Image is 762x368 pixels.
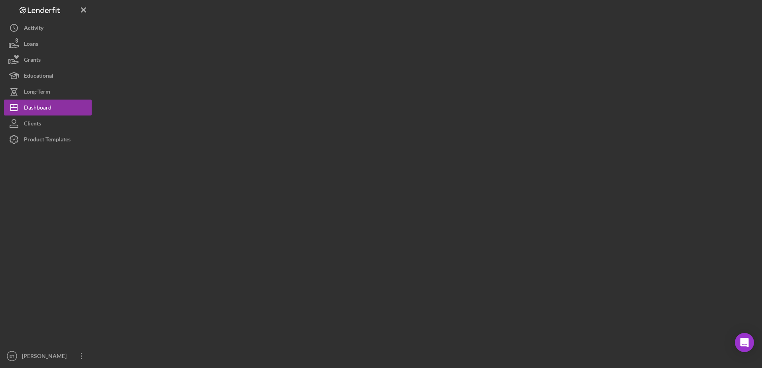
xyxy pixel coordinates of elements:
div: [PERSON_NAME] [20,348,72,366]
text: ET [10,354,14,358]
button: Product Templates [4,131,92,147]
button: Activity [4,20,92,36]
button: ET[PERSON_NAME] [4,348,92,364]
div: Open Intercom Messenger [735,333,754,352]
button: Educational [4,68,92,84]
button: Loans [4,36,92,52]
div: Clients [24,115,41,133]
button: Long-Term [4,84,92,100]
button: Clients [4,115,92,131]
button: Grants [4,52,92,68]
div: Educational [24,68,53,86]
div: Grants [24,52,41,70]
div: Product Templates [24,131,71,149]
div: Long-Term [24,84,50,102]
div: Dashboard [24,100,51,117]
div: Activity [24,20,43,38]
button: Dashboard [4,100,92,115]
div: Loans [24,36,38,54]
